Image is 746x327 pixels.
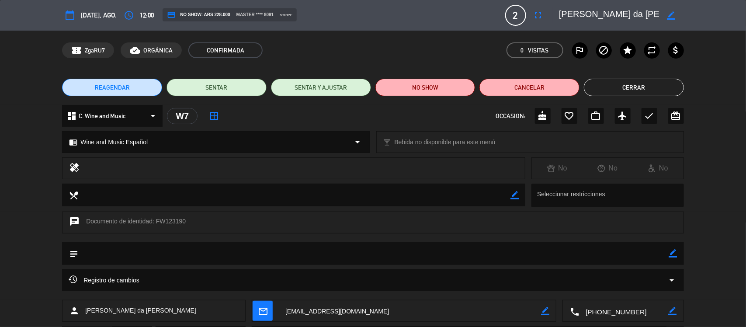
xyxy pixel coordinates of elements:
[167,79,267,96] button: SENTAR
[148,111,158,121] i: arrow_drop_down
[564,111,575,121] i: favorite_border
[532,163,583,174] div: No
[79,111,125,121] span: C. Wine and Music
[575,45,585,56] i: outlined_flag
[383,138,392,146] i: local_bar
[188,42,263,58] span: CONFIRMADA
[62,79,162,96] button: REAGENDAR
[167,10,230,19] span: NO SHOW: ARS 228.000
[80,137,148,147] span: Wine and Music Español
[69,138,77,146] i: chrome_reader_mode
[167,108,198,124] div: W7
[599,45,609,56] i: block
[667,275,677,285] i: arrow_drop_down
[353,137,363,147] i: arrow_drop_down
[541,307,549,315] i: border_color
[375,79,475,96] button: NO SHOW
[62,7,78,23] button: calendar_today
[69,249,78,258] i: subject
[533,10,544,21] i: fullscreen
[69,306,80,316] i: person
[280,12,292,18] span: stripe
[528,45,549,56] em: Visitas
[62,212,684,233] div: Documento de identidad: FW123190
[538,111,548,121] i: cake
[618,111,628,121] i: airplanemode_active
[671,111,681,121] i: card_giftcard
[669,307,677,315] i: border_color
[521,45,524,56] span: 0
[69,275,139,285] span: Registro de cambios
[69,190,78,200] i: local_dining
[65,10,75,21] i: calendar_today
[130,45,140,56] i: cloud_done
[633,163,684,174] div: No
[510,191,519,199] i: border_color
[496,111,526,121] span: OCCASION:
[167,10,176,19] i: credit_card
[81,10,117,21] span: [DATE], ago.
[667,11,676,20] i: border_color
[95,83,130,92] span: REAGENDAR
[591,111,601,121] i: work_outline
[569,306,579,316] i: local_phone
[85,306,196,316] span: [PERSON_NAME] da [PERSON_NAME]
[258,306,267,316] i: mail_outline
[583,163,633,174] div: No
[124,10,134,21] i: access_time
[584,79,684,96] button: Cerrar
[531,7,546,23] button: fullscreen
[140,10,154,21] span: 12:00
[209,111,219,121] i: border_all
[143,45,173,56] span: ORGÁNICA
[271,79,371,96] button: SENTAR Y AJUSTAR
[671,45,681,56] i: attach_money
[85,45,105,56] span: ZgaRU7
[69,216,80,229] i: chat
[66,111,77,121] i: dashboard
[623,45,633,56] i: star
[71,45,82,56] span: confirmation_number
[479,79,579,96] button: Cancelar
[505,5,526,26] span: 2
[669,249,677,257] i: border_color
[121,7,137,23] button: access_time
[69,162,80,174] i: healing
[644,111,655,121] i: check
[395,137,496,147] span: Bebida no disponible para este menú
[647,45,657,56] i: repeat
